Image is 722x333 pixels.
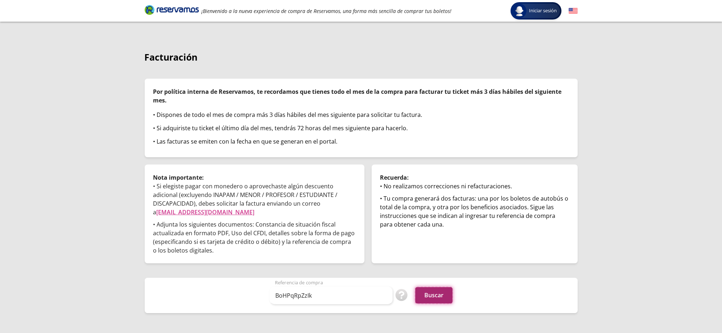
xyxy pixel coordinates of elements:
div: • Si adquiriste tu ticket el último día del mes, tendrás 72 horas del mes siguiente para hacerlo. [153,124,569,132]
em: ¡Bienvenido a la nueva experiencia de compra de Reservamos, una forma más sencilla de comprar tus... [202,8,452,14]
div: • Tu compra generará dos facturas: una por los boletos de autobús o total de la compra, y otra po... [380,194,569,229]
p: Nota importante: [153,173,356,182]
a: [EMAIL_ADDRESS][DOMAIN_NAME] [157,208,255,216]
div: • Dispones de todo el mes de compra más 3 días hábiles del mes siguiente para solicitar tu factura. [153,110,569,119]
p: Facturación [145,51,578,64]
p: • Adjunta los siguientes documentos: Constancia de situación fiscal actualizada en formato PDF, U... [153,220,356,255]
button: English [569,6,578,16]
button: Buscar [415,287,452,303]
i: Brand Logo [145,4,199,15]
div: • Las facturas se emiten con la fecha en que se generan en el portal. [153,137,569,146]
a: Brand Logo [145,4,199,17]
p: • Si elegiste pagar con monedero o aprovechaste algún descuento adicional (excluyendo INAPAM / ME... [153,182,356,216]
div: • No realizamos correcciones ni refacturaciones. [380,182,569,190]
p: Por política interna de Reservamos, te recordamos que tienes todo el mes de la compra para factur... [153,87,569,105]
span: Iniciar sesión [526,7,560,14]
p: Recuerda: [380,173,569,182]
